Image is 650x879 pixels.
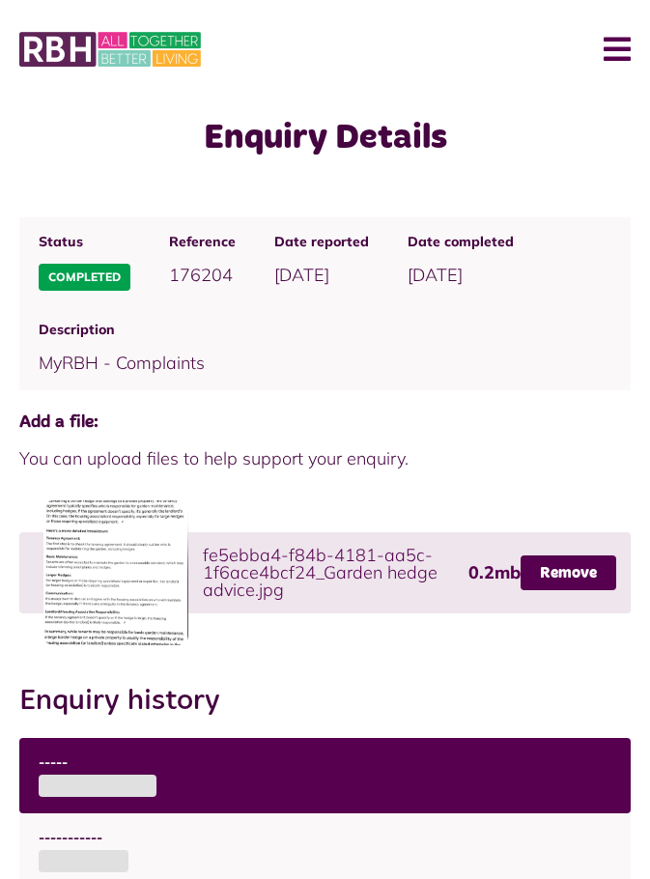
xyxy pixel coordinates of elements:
span: Date completed [408,232,514,252]
span: Add a file: [19,410,631,436]
span: [DATE] [274,264,329,286]
h2: Enquiry history [19,684,631,719]
span: [DATE] [408,264,463,286]
span: Reference [169,232,236,252]
span: Date reported [274,232,369,252]
span: 0.2mb [468,564,521,581]
img: MyRBH [19,29,201,70]
a: Remove [521,555,616,590]
span: Status [39,232,130,252]
span: Description [39,320,611,340]
span: 176204 [169,264,233,286]
span: fe5ebba4-f84b-4181-aa5c-1f6ace4bcf24_Garden hedge advice.jpg [203,547,449,599]
h1: Enquiry Details [19,118,631,159]
span: You can upload files to help support your enquiry. [19,445,631,471]
span: Completed [39,264,130,291]
span: MyRBH - Complaints [39,352,205,374]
